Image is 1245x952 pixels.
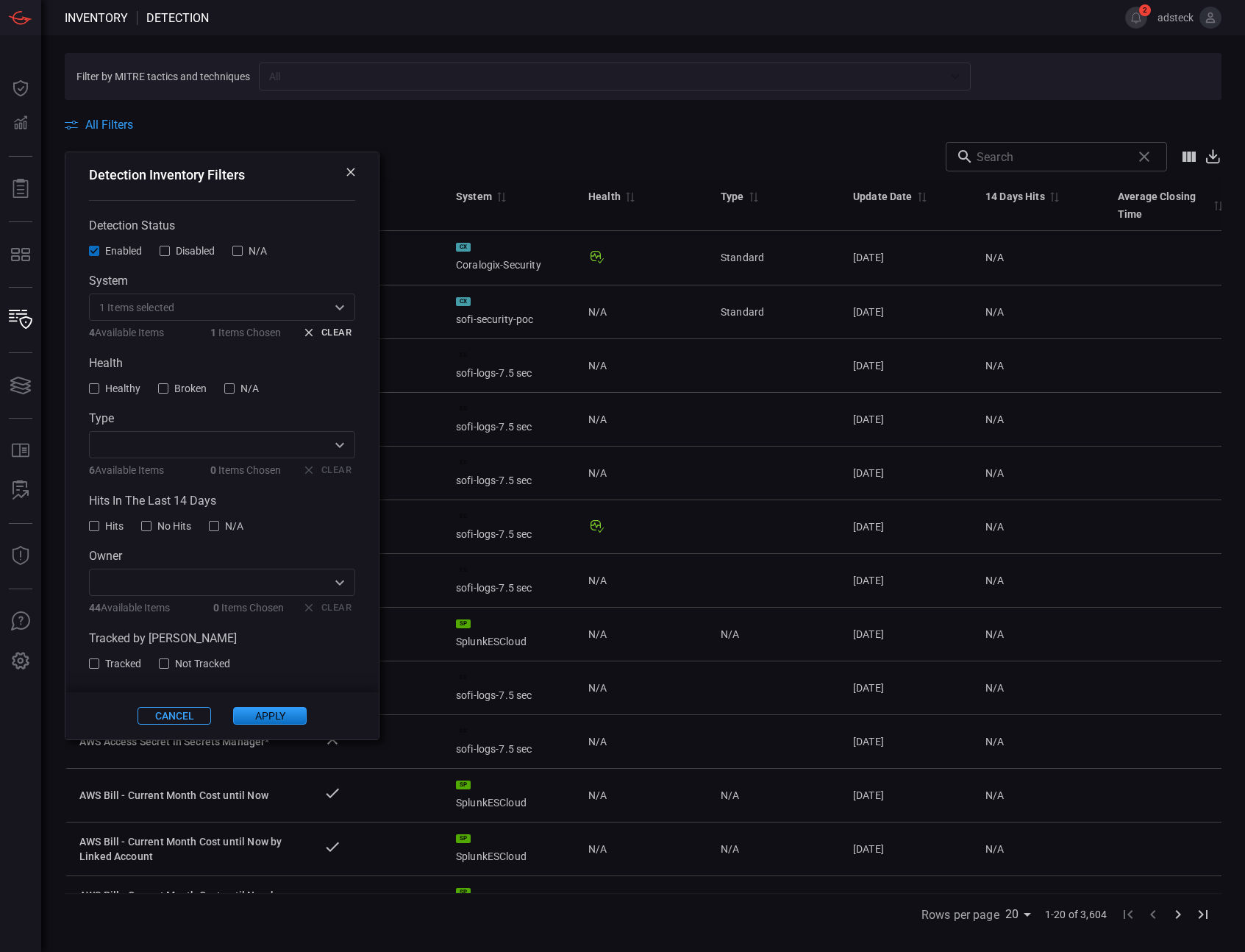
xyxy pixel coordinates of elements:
span: N/A [721,628,739,640]
input: All [263,67,942,85]
span: Go to next page [1166,906,1191,920]
td: [DATE] [841,500,974,554]
div: AWS Bill - Current Month Cost until Now by Linked Account [79,834,300,864]
div: Available Items [89,464,164,476]
span: N/A [588,788,607,803]
div: ES [456,351,471,360]
button: Disabled [160,244,215,256]
span: N/A [985,252,1004,263]
span: Tracked [105,658,141,669]
span: Sort by Average Closing Time descending [1209,199,1227,212]
span: Sort by Update Date descending [913,190,930,203]
td: [DATE] [841,447,974,500]
span: N/A [721,843,739,855]
button: N/A [232,244,267,256]
span: Not Tracked [175,658,230,669]
td: [DATE] [841,231,974,285]
span: Sort by Type ascending [744,190,762,203]
span: Hits [105,520,124,532]
span: N/A [225,520,243,532]
button: Inventory [3,302,38,338]
button: Open [329,572,350,593]
b: 6 [89,464,95,476]
div: sofi-logs-7.5 sec [456,405,565,434]
span: Broken [174,383,207,394]
td: [DATE] [841,715,974,769]
div: AWS Access Secret in Secrets Manager* [79,734,300,749]
button: Ask Us A Question [3,604,38,639]
span: Sort by Health ascending [621,190,638,203]
div: Available Items [89,602,170,614]
button: Broken [158,382,207,394]
div: Items Chosen [213,602,284,614]
span: N/A [249,245,267,257]
button: No Hits [141,519,191,531]
div: ES [456,458,471,467]
span: N/A [985,789,1004,801]
span: N/A [588,842,607,856]
div: sofi-logs-7.5 sec [456,458,565,488]
span: Disabled [176,245,215,257]
span: N/A [985,306,1004,318]
div: AWS Bill - Current Month Cost until Now [79,788,300,803]
div: 14 Days Hits [985,188,1045,205]
span: N/A [985,682,1004,694]
button: Detections [3,106,38,141]
span: Go to last page [1191,906,1216,920]
div: sofi-logs-7.5 sec [456,673,565,703]
button: Threat Intelligence [3,539,38,574]
span: Healthy [105,383,140,394]
td: [DATE] [841,769,974,823]
span: Filter by MITRE tactics and techniques [76,71,250,82]
input: Search [977,142,1126,171]
span: N/A [588,305,607,319]
td: [DATE] [841,661,974,715]
td: [DATE] [841,339,974,393]
td: [DATE] [841,876,974,930]
span: N/A [985,413,1004,425]
span: No Hits [157,520,191,532]
button: Cancel [138,707,211,725]
b: 0 [210,464,216,476]
button: Dashboard [3,71,38,106]
button: Open [329,297,350,318]
div: sofi-logs-7.5 sec [456,351,565,380]
div: Average Closing Time [1118,188,1209,223]
div: ES [456,512,471,521]
div: sofi-logs-7.5 sec [456,512,565,541]
div: ES [456,566,471,575]
div: Coralogix-Security [456,243,565,272]
td: [DATE] [841,554,974,608]
button: Preferences [3,644,38,679]
span: Clear search [1132,144,1157,169]
div: CX [456,243,471,252]
span: N/A [588,627,607,642]
div: Tracked by [PERSON_NAME] [89,631,355,645]
div: Type [721,188,744,205]
button: Reports [3,171,38,207]
td: [DATE] [841,285,974,339]
td: [DATE] [841,608,974,661]
span: N/A [588,681,607,695]
div: Health [89,356,355,370]
div: CX [456,297,471,306]
span: N/A [985,736,1004,747]
div: sofi-logs-7.5 sec [456,566,565,595]
button: Go to next page [1166,902,1191,927]
button: 2 [1125,7,1147,29]
b: 4 [89,327,95,338]
div: Rows per page [1005,903,1036,926]
button: Show/Hide columns [1174,142,1204,171]
div: ES [456,405,471,413]
button: Open [329,435,350,455]
span: Sort by 14 Days Hits descending [1045,190,1063,203]
span: N/A [985,628,1004,640]
span: Enabled [105,245,142,257]
button: Rule Catalog [3,433,38,469]
td: [DATE] [841,393,974,447]
div: Items Chosen [210,464,281,476]
div: SP [456,834,471,843]
span: Showing 3604 detection s [65,150,190,164]
b: 1 [210,327,216,338]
